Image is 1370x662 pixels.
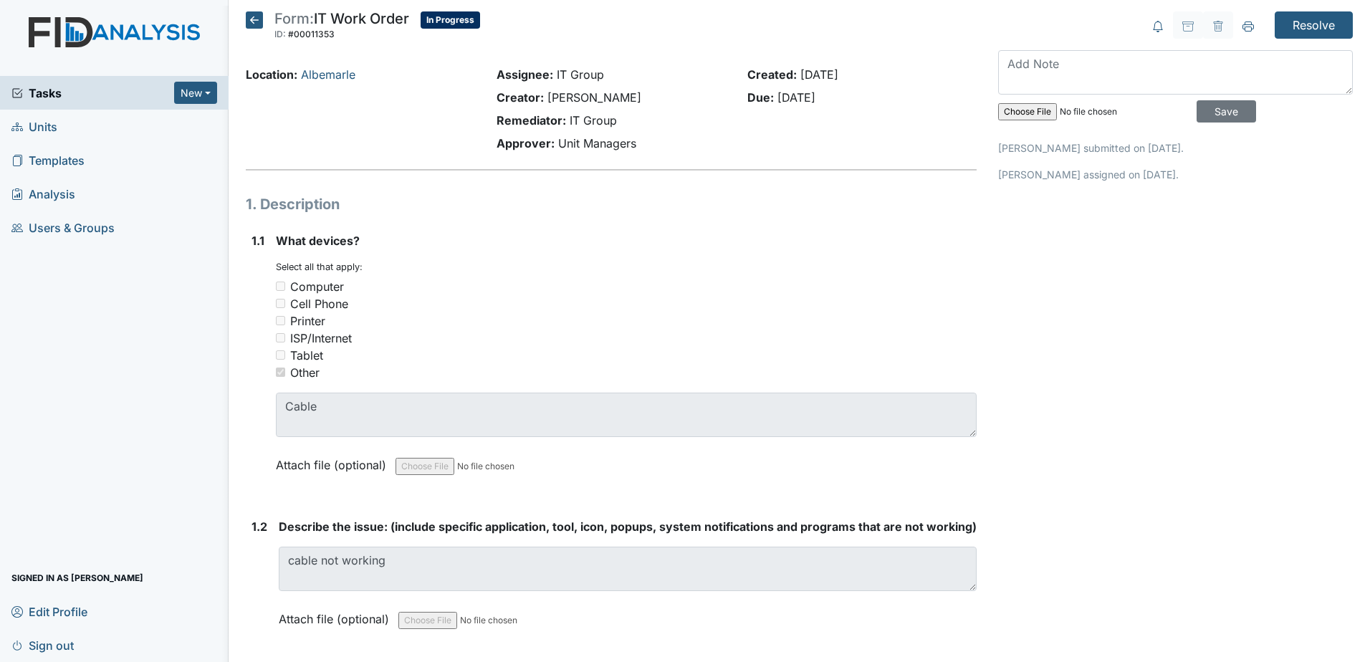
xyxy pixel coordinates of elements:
span: Units [11,115,57,138]
input: Tablet [276,350,285,360]
button: New [174,82,217,104]
span: Templates [11,149,85,171]
span: [DATE] [777,90,815,105]
a: Tasks [11,85,174,102]
span: Analysis [11,183,75,205]
div: Cell Phone [290,295,348,312]
input: Save [1197,100,1256,123]
span: Users & Groups [11,216,115,239]
span: Signed in as [PERSON_NAME] [11,567,143,589]
textarea: Cable [276,393,977,437]
input: ISP/Internet [276,333,285,342]
label: Attach file (optional) [276,448,392,474]
span: In Progress [421,11,480,29]
div: Tablet [290,347,323,364]
span: [PERSON_NAME] [547,90,641,105]
span: What devices? [276,234,360,248]
strong: Due: [747,90,774,105]
span: #00011353 [288,29,335,39]
p: [PERSON_NAME] submitted on [DATE]. [998,140,1353,155]
span: IT Group [557,67,604,82]
strong: Created: [747,67,797,82]
strong: Creator: [497,90,544,105]
input: Other [276,368,285,377]
span: ID: [274,29,286,39]
p: [PERSON_NAME] assigned on [DATE]. [998,167,1353,182]
strong: Approver: [497,136,555,150]
label: 1.1 [252,232,264,249]
div: Printer [290,312,325,330]
span: Unit Managers [558,136,636,150]
label: Attach file (optional) [279,603,395,628]
div: IT Work Order [274,11,409,43]
div: ISP/Internet [290,330,352,347]
strong: Location: [246,67,297,82]
div: Computer [290,278,344,295]
small: Select all that apply: [276,262,363,272]
input: Resolve [1275,11,1353,39]
h1: 1. Description [246,193,977,215]
div: Other [290,364,320,381]
input: Printer [276,316,285,325]
span: IT Group [570,113,617,128]
textarea: cable not working [279,547,977,591]
span: Sign out [11,634,74,656]
strong: Remediator: [497,113,566,128]
input: Cell Phone [276,299,285,308]
input: Computer [276,282,285,291]
span: Describe the issue: (include specific application, tool, icon, popups, system notifications and p... [279,519,977,534]
label: 1.2 [252,518,267,535]
span: Edit Profile [11,600,87,623]
strong: Assignee: [497,67,553,82]
a: Albemarle [301,67,355,82]
span: [DATE] [800,67,838,82]
span: Form: [274,10,314,27]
